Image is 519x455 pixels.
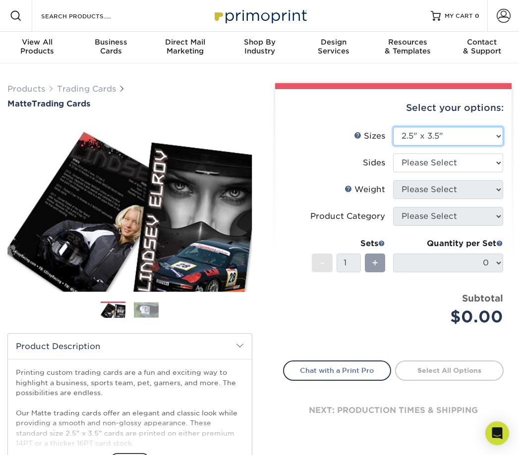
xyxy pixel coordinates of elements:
div: $0.00 [401,305,503,329]
span: Design [296,38,371,47]
div: Sizes [354,130,385,142]
div: Quantity per Set [393,238,503,250]
img: Trading Cards 02 [134,302,159,317]
a: Chat with a Print Pro [283,360,392,380]
img: Matte 01 [7,122,252,291]
span: 0 [475,12,479,19]
div: next: production times & shipping [283,381,504,440]
span: Resources [371,38,445,47]
a: Direct MailMarketing [148,32,223,63]
a: Shop ByIndustry [223,32,297,63]
div: & Support [445,38,519,55]
div: Industry [223,38,297,55]
input: SEARCH PRODUCTS..... [40,10,137,22]
span: Direct Mail [148,38,223,47]
span: Shop By [223,38,297,47]
div: Marketing [148,38,223,55]
img: Primoprint [210,5,309,26]
a: Trading Cards [57,84,116,94]
div: Weight [345,184,385,196]
div: Select your options: [283,89,504,127]
span: Business [74,38,149,47]
div: Open Intercom Messenger [485,421,509,445]
div: Services [296,38,371,55]
a: Contact& Support [445,32,519,63]
div: Sets [312,238,385,250]
strong: Subtotal [462,293,503,303]
div: & Templates [371,38,445,55]
div: Cards [74,38,149,55]
span: Contact [445,38,519,47]
span: + [372,255,378,270]
a: Products [7,84,45,94]
h1: Trading Cards [7,99,252,108]
a: Select All Options [395,360,504,380]
a: Resources& Templates [371,32,445,63]
div: Product Category [310,210,385,222]
img: Trading Cards 01 [101,302,125,319]
span: - [320,255,325,270]
a: MatteTrading Cards [7,99,252,108]
a: BusinessCards [74,32,149,63]
span: MY CART [445,12,473,20]
a: DesignServices [296,32,371,63]
h2: Product Description [8,334,252,359]
span: Matte [7,99,32,108]
div: Sides [363,157,385,169]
